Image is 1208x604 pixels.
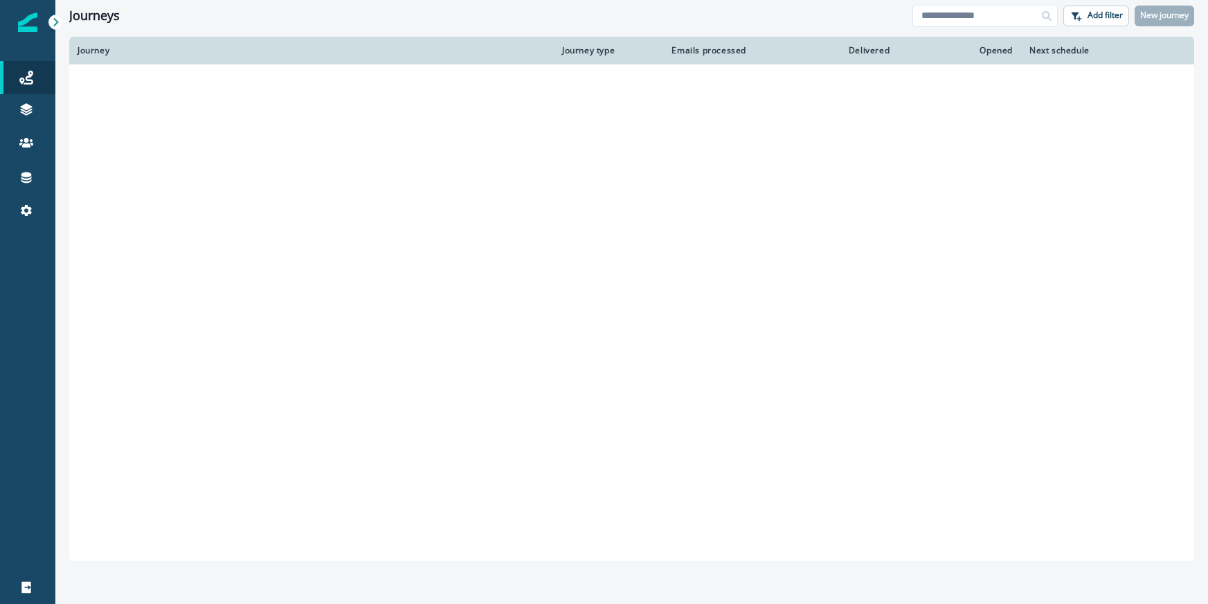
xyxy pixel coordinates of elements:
[1088,10,1123,20] p: Add filter
[666,45,746,56] div: Emails processed
[1029,45,1151,56] div: Next schedule
[562,45,649,56] div: Journey type
[763,45,890,56] div: Delivered
[1140,10,1189,20] p: New journey
[906,45,1013,56] div: Opened
[69,8,120,24] h1: Journeys
[1135,6,1194,26] button: New journey
[78,45,546,56] div: Journey
[1063,6,1129,26] button: Add filter
[18,12,37,32] img: Inflection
